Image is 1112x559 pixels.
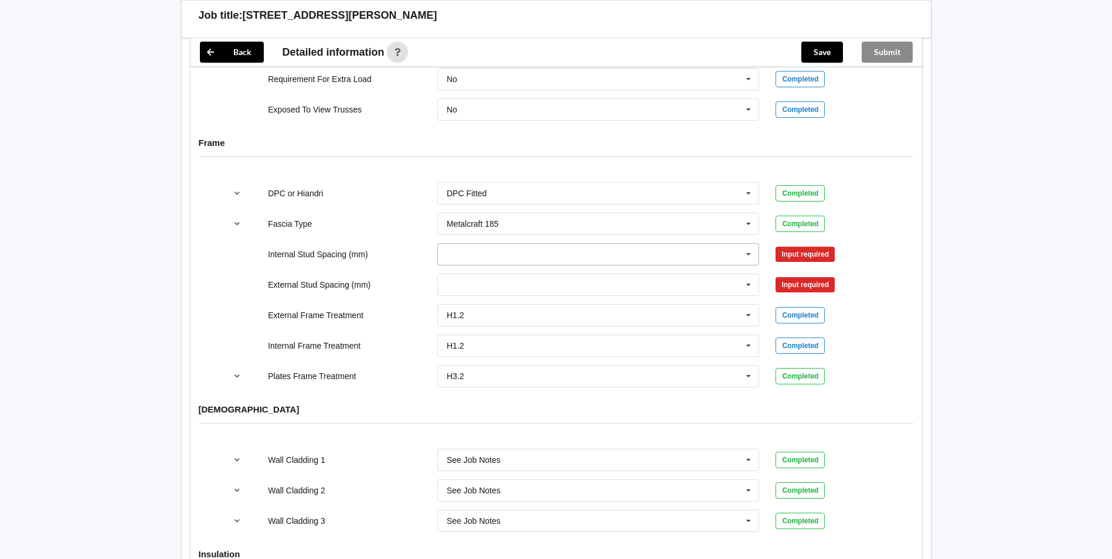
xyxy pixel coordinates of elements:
[200,42,264,63] button: Back
[226,183,249,204] button: reference-toggle
[226,213,249,234] button: reference-toggle
[447,486,501,495] div: See Job Notes
[776,247,835,262] div: Input required
[199,404,914,415] h4: [DEMOGRAPHIC_DATA]
[226,480,249,501] button: reference-toggle
[776,482,825,499] div: Completed
[226,366,249,387] button: reference-toggle
[268,341,361,350] label: Internal Frame Treatment
[447,517,501,525] div: See Job Notes
[268,486,325,495] label: Wall Cladding 2
[268,105,362,114] label: Exposed To View Trusses
[447,75,457,83] div: No
[268,371,356,381] label: Plates Frame Treatment
[776,101,825,118] div: Completed
[268,74,372,84] label: Requirement For Extra Load
[776,277,835,292] div: Input required
[447,105,457,114] div: No
[243,9,437,22] h3: [STREET_ADDRESS][PERSON_NAME]
[447,456,501,464] div: See Job Notes
[776,71,825,87] div: Completed
[776,216,825,232] div: Completed
[801,42,843,63] button: Save
[776,185,825,202] div: Completed
[268,455,325,465] label: Wall Cladding 1
[776,452,825,468] div: Completed
[447,342,464,350] div: H1.2
[226,510,249,531] button: reference-toggle
[447,220,499,228] div: Metalcraft 185
[226,449,249,471] button: reference-toggle
[268,311,363,320] label: External Frame Treatment
[199,9,243,22] h3: Job title:
[776,368,825,384] div: Completed
[776,307,825,323] div: Completed
[268,219,312,229] label: Fascia Type
[268,280,370,289] label: External Stud Spacing (mm)
[268,189,323,198] label: DPC or Hiandri
[199,137,914,148] h4: Frame
[447,311,464,319] div: H1.2
[447,189,487,197] div: DPC Fitted
[776,338,825,354] div: Completed
[283,47,385,57] span: Detailed information
[776,513,825,529] div: Completed
[447,372,464,380] div: H3.2
[268,516,325,526] label: Wall Cladding 3
[268,250,368,259] label: Internal Stud Spacing (mm)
